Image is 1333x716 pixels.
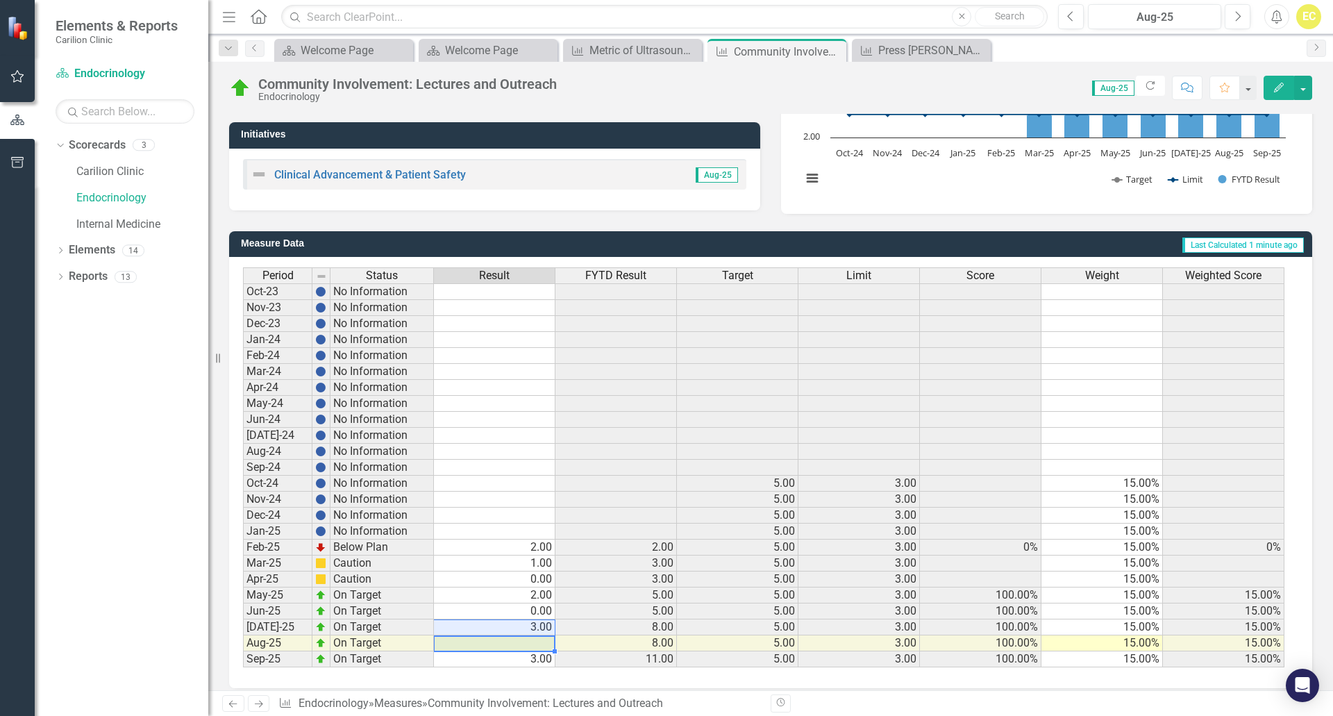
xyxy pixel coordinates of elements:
text: Sep-25 [1253,147,1281,159]
td: 3.00 [434,651,555,667]
td: No Information [330,492,434,508]
td: No Information [330,412,434,428]
td: 15.00% [1041,588,1163,603]
span: Elements & Reports [56,17,178,34]
text: Aug-25 [1215,147,1243,159]
span: Weighted Score [1185,269,1261,282]
img: BgCOk07PiH71IgAAAABJRU5ErkJggg== [315,526,326,537]
path: Mar-25, 3. FYTD Result. [1027,114,1053,138]
div: Community Involvement: Lectures and Outreach [428,697,663,710]
path: Jan-25, 3. Limit. [961,111,966,117]
a: Elements [69,242,115,258]
td: 15.00% [1041,556,1163,572]
img: zOikAAAAAElFTkSuQmCC [315,653,326,665]
a: Clinical Advancement & Patient Safety [274,168,466,181]
img: BgCOk07PiH71IgAAAABJRU5ErkJggg== [315,350,326,361]
td: May-25 [243,588,312,603]
span: Weight [1085,269,1119,282]
td: 0.00 [434,572,555,588]
td: 5.00 [677,603,798,619]
td: 15.00% [1041,508,1163,524]
td: No Information [330,428,434,444]
td: 3.00 [798,540,920,556]
td: On Target [330,635,434,651]
small: Carilion Clinic [56,34,178,45]
span: Score [966,269,994,282]
img: BgCOk07PiH71IgAAAABJRU5ErkJggg== [315,494,326,505]
td: 100.00% [920,651,1041,667]
td: 5.00 [677,476,798,492]
text: Jun-25 [1139,147,1166,159]
td: 5.00 [677,540,798,556]
td: Aug-25 [243,635,312,651]
td: 5.00 [555,603,677,619]
td: Oct-24 [243,476,312,492]
img: ClearPoint Strategy [7,16,31,40]
td: 0% [1163,540,1284,556]
path: Mar-25, 3. Limit. [1037,111,1042,117]
td: No Information [330,444,434,460]
div: Welcome Page [301,42,410,59]
text: Jan-25 [949,147,975,159]
text: May-25 [1100,147,1130,159]
td: 15.00% [1041,635,1163,651]
button: EC [1296,4,1321,29]
img: zOikAAAAAElFTkSuQmCC [315,638,326,649]
td: 8.00 [555,635,677,651]
img: BgCOk07PiH71IgAAAABJRU5ErkJggg== [315,398,326,409]
td: 5.00 [677,508,798,524]
img: zOikAAAAAElFTkSuQmCC [315,590,326,601]
span: Result [479,269,510,282]
text: Feb-25 [987,147,1015,159]
td: 15.00% [1163,603,1284,619]
td: 15.00% [1041,540,1163,556]
a: Carilion Clinic [76,164,208,180]
path: Jun-25, 3. Limit. [1150,111,1156,117]
td: 0% [920,540,1041,556]
button: Show Limit [1168,173,1203,185]
div: Press [PERSON_NAME] – Office Follow-Up with Test Results [878,42,987,59]
a: Internal Medicine [76,217,208,233]
td: No Information [330,348,434,364]
td: No Information [330,396,434,412]
a: Endocrinology [56,66,194,82]
a: Endocrinology [76,190,208,206]
img: On Target [229,77,251,99]
td: No Information [330,316,434,332]
button: Search [975,7,1044,26]
td: 100.00% [920,635,1041,651]
td: [DATE]-24 [243,428,312,444]
td: 5.00 [555,588,677,603]
img: BgCOk07PiH71IgAAAABJRU5ErkJggg== [315,430,326,441]
img: BgCOk07PiH71IgAAAABJRU5ErkJggg== [315,446,326,457]
td: 15.00% [1163,651,1284,667]
a: Reports [69,269,108,285]
td: 5.00 [677,651,798,667]
div: 14 [122,244,144,256]
td: No Information [330,332,434,348]
td: On Target [330,603,434,619]
td: 3.00 [798,508,920,524]
td: Nov-24 [243,492,312,508]
button: Show FYTD Result [1218,173,1281,185]
img: zOikAAAAAElFTkSuQmCC [315,622,326,633]
td: 100.00% [920,603,1041,619]
td: 1.00 [434,556,555,572]
td: Feb-25 [243,540,312,556]
span: Search [995,10,1025,22]
td: 15.00% [1041,619,1163,635]
td: 2.00 [555,540,677,556]
path: Oct-24, 3. Limit. [847,111,853,117]
text: Mar-25 [1025,147,1054,159]
a: Metric of Ultrasound Completed [567,42,698,59]
span: FYTD Result [585,269,646,282]
span: Limit [846,269,871,282]
td: Apr-25 [243,572,312,588]
a: Measures [374,697,422,710]
img: BgCOk07PiH71IgAAAABJRU5ErkJggg== [315,366,326,377]
td: No Information [330,364,434,380]
path: Apr-25, 3. Limit. [1075,111,1080,117]
td: Jan-24 [243,332,312,348]
td: 15.00% [1163,619,1284,635]
path: Feb-25, 3. Limit. [999,111,1005,117]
